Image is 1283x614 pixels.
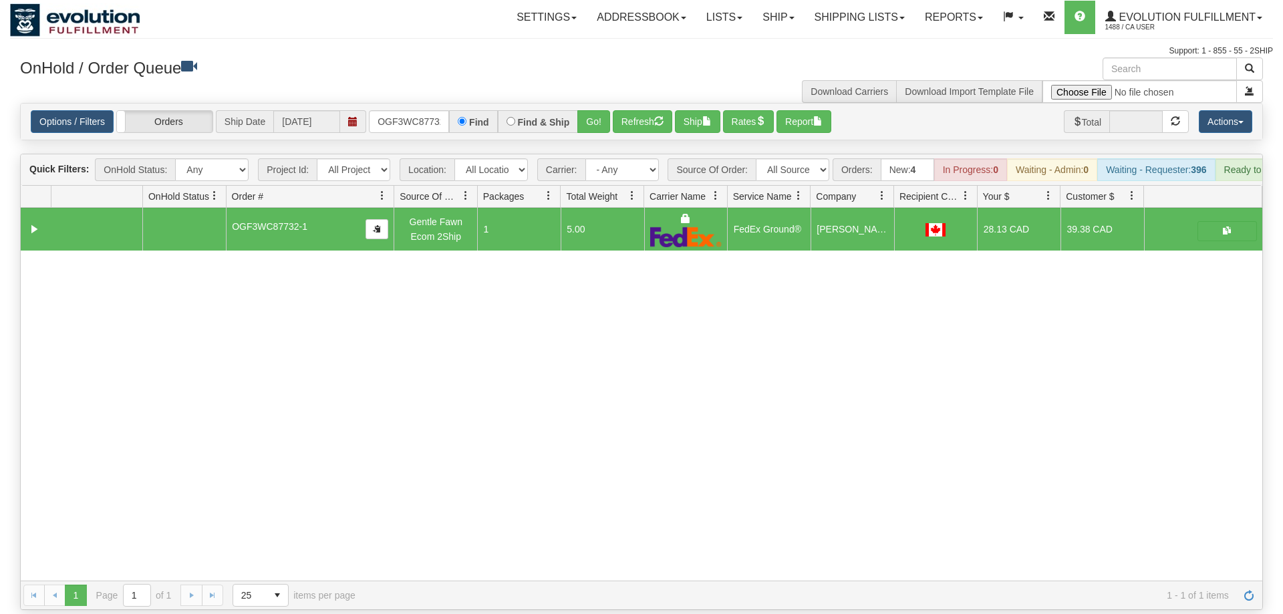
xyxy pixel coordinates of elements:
[232,221,307,232] span: OGF3WC87732-1
[696,1,752,34] a: Lists
[484,224,489,235] span: 1
[733,190,792,203] span: Service Name
[613,110,672,133] button: Refresh
[915,1,993,34] a: Reports
[675,110,720,133] button: Ship
[369,110,449,133] input: Order #
[1097,158,1215,181] div: Waiting - Requester:
[10,45,1273,57] div: Support: 1 - 855 - 55 - 2SHIP
[233,584,355,607] span: items per page
[232,190,263,203] span: Order #
[650,226,722,247] img: FedEx Express®
[911,164,916,175] strong: 4
[621,184,644,207] a: Total Weight filter column settings
[805,1,915,34] a: Shipping lists
[993,164,998,175] strong: 0
[1083,164,1089,175] strong: 0
[454,184,477,207] a: Source Of Order filter column settings
[469,118,489,127] label: Find
[374,590,1229,601] span: 1 - 1 of 1 items
[366,219,388,239] button: Copy to clipboard
[267,585,288,606] span: select
[483,190,524,203] span: Packages
[934,158,1007,181] div: In Progress:
[811,208,894,251] td: [PERSON_NAME]
[566,190,617,203] span: Total Weight
[400,158,454,181] span: Location:
[881,158,934,181] div: New:
[537,184,560,207] a: Packages filter column settings
[1042,80,1237,103] input: Import
[258,158,317,181] span: Project Id:
[26,221,43,238] a: Collapse
[29,162,89,176] label: Quick Filters:
[203,184,226,207] a: OnHold Status filter column settings
[905,86,1034,97] a: Download Import Template File
[1199,110,1252,133] button: Actions
[371,184,394,207] a: Order # filter column settings
[400,214,472,245] div: Gentle Fawn Ecom 2Ship
[148,190,209,203] span: OnHold Status
[587,1,696,34] a: Addressbook
[983,190,1010,203] span: Your $
[1105,21,1205,34] span: 1488 / CA User
[1121,184,1143,207] a: Customer $ filter column settings
[95,158,175,181] span: OnHold Status:
[925,223,946,237] img: CA
[96,584,172,607] span: Page of 1
[816,190,856,203] span: Company
[723,110,774,133] button: Rates
[650,190,706,203] span: Carrier Name
[811,86,888,97] a: Download Carriers
[577,110,610,133] button: Go!
[518,118,570,127] label: Find & Ship
[1191,164,1206,175] strong: 396
[1252,239,1282,375] iframe: chat widget
[20,57,631,77] h3: OnHold / Order Queue
[977,208,1060,251] td: 28.13 CAD
[776,110,831,133] button: Report
[954,184,977,207] a: Recipient Country filter column settings
[507,1,587,34] a: Settings
[233,584,289,607] span: Page sizes drop down
[899,190,960,203] span: Recipient Country
[65,585,86,606] span: Page 1
[1236,57,1263,80] button: Search
[117,111,212,132] label: Orders
[1060,208,1144,251] td: 39.38 CAD
[10,3,140,37] img: logo1488.jpg
[400,190,460,203] span: Source Of Order
[1103,57,1237,80] input: Search
[727,208,811,251] td: FedEx Ground®
[871,184,893,207] a: Company filter column settings
[668,158,756,181] span: Source Of Order:
[1037,184,1060,207] a: Your $ filter column settings
[787,184,810,207] a: Service Name filter column settings
[216,110,273,133] span: Ship Date
[1066,190,1114,203] span: Customer $
[21,154,1262,186] div: grid toolbar
[124,585,150,606] input: Page 1
[1007,158,1097,181] div: Waiting - Admin:
[1116,11,1256,23] span: Evolution Fulfillment
[752,1,804,34] a: Ship
[833,158,881,181] span: Orders:
[1095,1,1272,34] a: Evolution Fulfillment 1488 / CA User
[567,224,585,235] span: 5.00
[241,589,259,602] span: 25
[31,110,114,133] a: Options / Filters
[1197,221,1257,241] button: Shipping Documents
[1238,585,1260,606] a: Refresh
[1064,110,1110,133] span: Total
[537,158,585,181] span: Carrier:
[704,184,727,207] a: Carrier Name filter column settings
